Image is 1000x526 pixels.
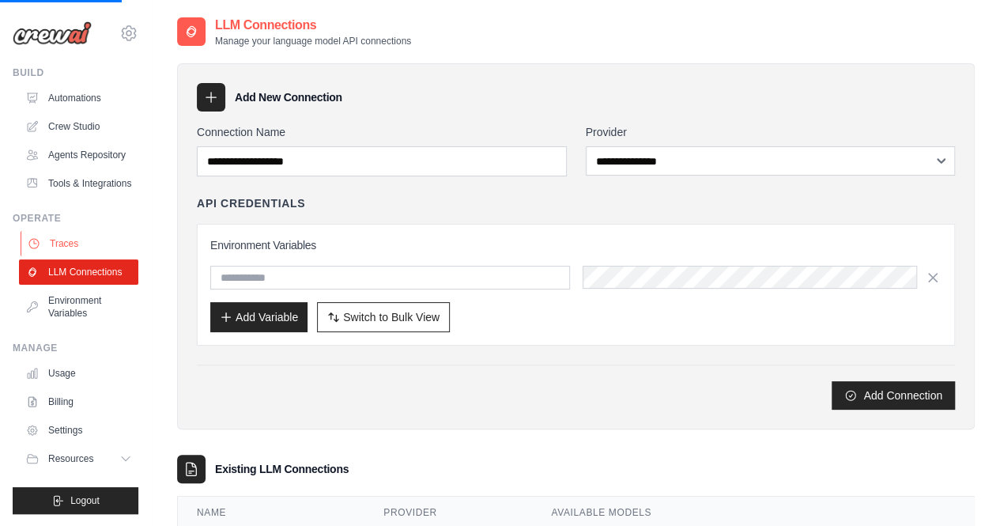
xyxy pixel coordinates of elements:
a: LLM Connections [19,259,138,285]
a: Settings [19,418,138,443]
a: Traces [21,231,140,256]
a: Tools & Integrations [19,171,138,196]
h3: Add New Connection [235,89,342,105]
div: Manage [13,342,138,354]
h4: API Credentials [197,195,305,211]
h3: Environment Variables [210,237,942,253]
label: Provider [586,124,956,140]
a: Agents Repository [19,142,138,168]
a: Usage [19,361,138,386]
span: Resources [48,452,93,465]
a: Environment Variables [19,288,138,326]
button: Add Variable [210,302,308,332]
a: Billing [19,389,138,414]
h2: LLM Connections [215,16,411,35]
button: Logout [13,487,138,514]
span: Logout [70,494,100,507]
div: Operate [13,212,138,225]
p: Manage your language model API connections [215,35,411,47]
button: Switch to Bulk View [317,302,450,332]
img: Logo [13,21,92,45]
h3: Existing LLM Connections [215,461,349,477]
a: Crew Studio [19,114,138,139]
span: Switch to Bulk View [343,309,440,325]
button: Resources [19,446,138,471]
label: Connection Name [197,124,567,140]
div: Build [13,66,138,79]
button: Add Connection [832,381,955,410]
a: Automations [19,85,138,111]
